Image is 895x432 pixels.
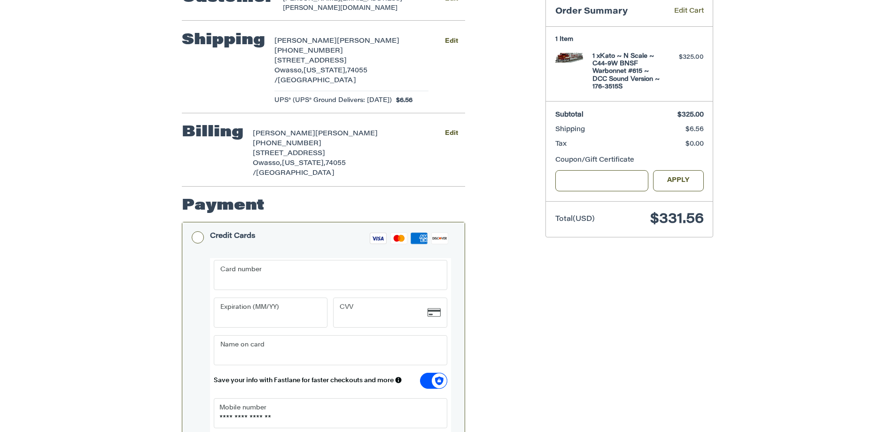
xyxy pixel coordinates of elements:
[555,170,649,191] input: Gift Certificate or Coupon Code
[220,261,427,289] iframe: Secure Credit Card Frame - Credit Card Number
[253,131,315,137] span: [PERSON_NAME]
[253,150,325,157] span: [STREET_ADDRESS]
[253,160,282,167] span: Owasso,
[278,78,356,84] span: [GEOGRAPHIC_DATA]
[555,36,704,43] h3: 1 Item
[256,170,335,177] span: [GEOGRAPHIC_DATA]
[253,141,321,147] span: [PHONE_NUMBER]
[274,58,347,64] span: [STREET_ADDRESS]
[555,156,704,165] div: Coupon/Gift Certificate
[661,7,704,17] a: Edit Cart
[337,38,399,45] span: [PERSON_NAME]
[274,48,343,55] span: [PHONE_NUMBER]
[315,131,378,137] span: [PERSON_NAME]
[437,34,465,48] button: Edit
[274,96,392,105] span: UPS® (UPS® Ground Delivers: [DATE])
[677,112,704,118] span: $325.00
[274,38,337,45] span: [PERSON_NAME]
[555,141,567,148] span: Tax
[182,31,265,50] h2: Shipping
[304,68,347,74] span: [US_STATE],
[220,336,427,364] iframe: Secure Credit Card Frame - Cardholder Name
[210,228,256,244] div: Credit Cards
[555,126,585,133] span: Shipping
[182,196,265,215] h2: Payment
[592,53,664,91] h4: 1 x Kato ~ N Scale ~ C44-9W BNSF Warbonnet #615 ~ DCC Sound Version ~ 176-3515S
[182,123,243,142] h2: Billing
[555,216,595,223] span: Total (USD)
[653,170,704,191] button: Apply
[220,298,308,327] iframe: Secure Credit Card Frame - Expiration Date
[437,127,465,141] button: Edit
[685,141,704,148] span: $0.00
[340,298,428,327] iframe: Secure Credit Card Frame - CVV
[392,96,413,105] span: $6.56
[650,212,704,227] span: $331.56
[253,160,346,177] span: 74055 /
[685,126,704,133] span: $6.56
[555,7,661,17] h3: Order Summary
[667,53,704,62] div: $325.00
[555,112,584,118] span: Subtotal
[274,68,304,74] span: Owasso,
[282,160,326,167] span: [US_STATE],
